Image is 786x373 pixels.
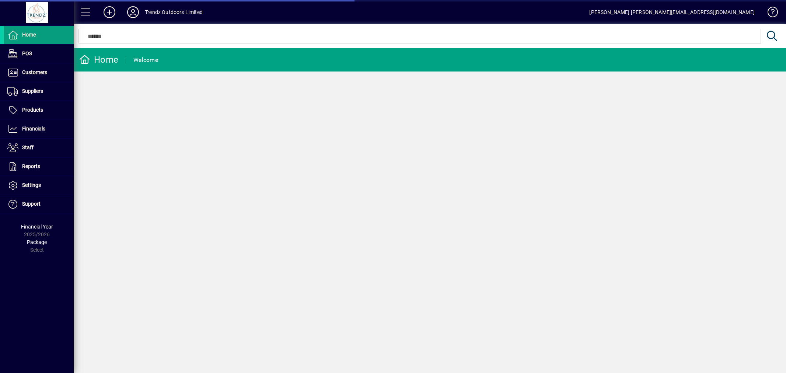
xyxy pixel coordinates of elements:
[22,126,45,132] span: Financials
[22,69,47,75] span: Customers
[133,54,158,66] div: Welcome
[22,88,43,94] span: Suppliers
[4,176,74,195] a: Settings
[98,6,121,19] button: Add
[4,157,74,176] a: Reports
[22,182,41,188] span: Settings
[22,201,41,207] span: Support
[145,6,203,18] div: Trendz Outdoors Limited
[4,120,74,138] a: Financials
[27,239,47,245] span: Package
[762,1,777,25] a: Knowledge Base
[4,45,74,63] a: POS
[4,82,74,101] a: Suppliers
[4,63,74,82] a: Customers
[121,6,145,19] button: Profile
[22,144,34,150] span: Staff
[22,107,43,113] span: Products
[4,101,74,119] a: Products
[21,224,53,230] span: Financial Year
[79,54,118,66] div: Home
[22,50,32,56] span: POS
[22,32,36,38] span: Home
[4,139,74,157] a: Staff
[22,163,40,169] span: Reports
[4,195,74,213] a: Support
[589,6,755,18] div: [PERSON_NAME] [PERSON_NAME][EMAIL_ADDRESS][DOMAIN_NAME]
